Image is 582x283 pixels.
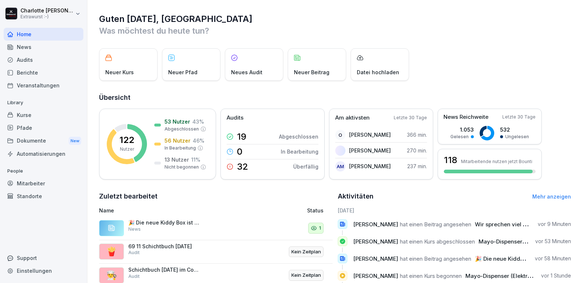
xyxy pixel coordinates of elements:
[353,255,398,262] span: [PERSON_NAME]
[4,53,83,66] a: Audits
[128,226,141,233] p: News
[165,164,199,170] p: Nicht begonnen
[338,191,374,201] h2: Aktivitäten
[394,114,427,121] p: Letzte 30 Tage
[237,132,246,141] p: 19
[4,79,83,92] a: Veranstaltungen
[99,207,243,214] p: Name
[4,66,83,79] a: Berichte
[338,207,571,214] h6: [DATE]
[4,121,83,134] a: Pfade
[192,118,204,125] p: 43 %
[69,137,81,145] div: New
[505,133,529,140] p: Ungelesen
[4,28,83,41] a: Home
[237,147,242,156] p: 0
[165,126,199,132] p: Abgeschlossen
[349,162,391,170] p: [PERSON_NAME]
[4,177,83,190] a: Mitarbeiter
[407,131,427,139] p: 366 min.
[353,272,398,279] span: [PERSON_NAME]
[4,109,83,121] a: Kurse
[400,272,462,279] span: hat einen Kurs begonnen
[450,133,469,140] p: Gelesen
[461,159,532,164] p: Mitarbeitende nutzen jetzt Bounti
[20,8,74,14] p: Charlotte [PERSON_NAME]
[535,238,571,245] p: vor 53 Minuten
[165,137,190,144] p: 56 Nutzer
[237,162,248,171] p: 32
[4,134,83,148] a: DokumenteNew
[281,148,318,155] p: In Bearbeitung
[227,114,243,122] p: Audits
[500,126,529,133] p: 532
[4,134,83,148] div: Dokumente
[128,219,201,226] p: 🎉 Die neue Kiddy Box ist da! Ab sofort können für alle Filialen unsere Kids Surprise Tüten im neu...
[105,68,134,76] p: Neuer Kurs
[407,162,427,170] p: 237 min.
[443,113,488,121] p: News Reichweite
[353,221,398,228] span: [PERSON_NAME]
[120,146,134,152] p: Nutzer
[349,147,391,154] p: [PERSON_NAME]
[168,68,197,76] p: Neuer Pfad
[20,14,74,19] p: Extrawurst :-)
[535,255,571,262] p: vor 58 Minuten
[4,252,83,264] div: Support
[450,126,474,133] p: 1.053
[349,131,391,139] p: [PERSON_NAME]
[541,272,571,279] p: vor 1 Stunde
[294,68,329,76] p: Neuer Beitrag
[532,193,571,200] a: Mehr anzeigen
[465,272,547,279] span: Mayo-Dispenser (Elektronisch)
[4,190,83,203] a: Standorte
[4,41,83,53] a: News
[120,136,134,144] p: 122
[279,133,318,140] p: Abgeschlossen
[106,269,117,282] p: 👨‍🍳
[319,224,321,232] p: 1
[4,97,83,109] p: Library
[357,68,399,76] p: Datei hochladen
[400,221,471,228] span: hat einen Beitrag angesehen
[538,220,571,228] p: vor 9 Minuten
[293,163,318,170] p: Überfällig
[128,243,201,250] p: 69 11 Schichtbuch [DATE]
[106,245,117,258] p: 🍟
[335,130,345,140] div: O
[4,147,83,160] a: Automatisierungen
[128,273,140,280] p: Audit
[165,145,196,151] p: In Bearbeitung
[502,114,536,120] p: Letzte 30 Tage
[128,249,140,256] p: Audit
[99,13,571,25] h1: Guten [DATE], [GEOGRAPHIC_DATA]
[165,156,189,163] p: 13 Nutzer
[353,238,398,245] span: [PERSON_NAME]
[165,118,190,125] p: 53 Nutzer
[128,267,201,273] p: Schichtbuch [DATE] im Container
[400,238,475,245] span: hat einen Kurs abgeschlossen
[193,137,204,144] p: 46 %
[335,146,345,156] img: kuy3p40g7ra17kfpybsyb0b8.png
[335,114,370,122] p: Am aktivsten
[291,272,321,279] p: Kein Zeitplan
[99,25,571,37] p: Was möchtest du heute tun?
[4,264,83,277] a: Einstellungen
[99,93,571,103] h2: Übersicht
[444,154,457,166] h3: 118
[307,207,324,214] p: Status
[191,156,200,163] p: 11 %
[99,240,333,264] a: 🍟69 11 Schichtbuch [DATE]AuditKein Zeitplan
[231,68,262,76] p: Neues Audit
[407,147,427,154] p: 270 min.
[99,191,333,201] h2: Zuletzt bearbeitet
